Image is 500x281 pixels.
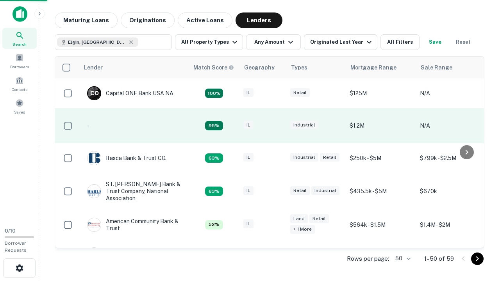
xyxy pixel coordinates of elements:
[246,34,301,50] button: Any Amount
[5,228,16,234] span: 0 / 10
[416,108,486,143] td: N/A
[416,240,486,269] td: N/A
[346,210,416,240] td: $564k - $1.5M
[416,173,486,210] td: $670k
[10,64,29,70] span: Borrowers
[451,34,476,50] button: Reset
[12,6,27,22] img: capitalize-icon.png
[87,86,173,100] div: Capital ONE Bank USA NA
[461,219,500,256] iframe: Chat Widget
[236,12,282,28] button: Lenders
[175,34,243,50] button: All Property Types
[87,185,101,198] img: picture
[424,254,454,263] p: 1–50 of 59
[346,108,416,143] td: $1.2M
[87,247,173,261] div: Republic Bank Of Chicago
[291,63,307,72] div: Types
[205,89,223,98] div: Capitalize uses an advanced AI algorithm to match your search with the best lender. The match sco...
[392,253,412,264] div: 50
[346,57,416,78] th: Mortgage Range
[290,121,318,130] div: Industrial
[68,39,127,46] span: Elgin, [GEOGRAPHIC_DATA], [GEOGRAPHIC_DATA]
[239,57,286,78] th: Geography
[205,187,223,196] div: Capitalize uses an advanced AI algorithm to match your search with the best lender. The match sco...
[290,214,308,223] div: Land
[193,63,234,72] div: Capitalize uses an advanced AI algorithm to match your search with the best lender. The match sco...
[286,57,346,78] th: Types
[310,37,374,47] div: Originated Last Year
[416,57,486,78] th: Sale Range
[87,218,181,232] div: American Community Bank & Trust
[84,63,103,72] div: Lender
[244,63,275,72] div: Geography
[290,88,310,97] div: Retail
[87,151,101,165] img: picture
[471,253,484,265] button: Go to next page
[380,34,420,50] button: All Filters
[55,12,118,28] button: Maturing Loans
[346,143,416,173] td: $250k - $5M
[5,240,27,253] span: Borrower Requests
[416,143,486,173] td: $799k - $2.5M
[243,219,254,228] div: IL
[243,186,254,195] div: IL
[416,78,486,108] td: N/A
[309,214,329,223] div: Retail
[2,73,37,94] a: Contacts
[87,121,89,130] p: -
[90,89,98,98] p: C O
[243,153,254,162] div: IL
[290,186,310,195] div: Retail
[243,121,254,130] div: IL
[14,109,25,115] span: Saved
[205,153,223,163] div: Capitalize uses an advanced AI algorithm to match your search with the best lender. The match sco...
[87,181,181,202] div: ST. [PERSON_NAME] Bank & Trust Company, National Association
[2,50,37,71] a: Borrowers
[2,96,37,117] a: Saved
[346,240,416,269] td: $500k - $880.5k
[178,12,232,28] button: Active Loans
[12,41,27,47] span: Search
[320,153,339,162] div: Retail
[423,34,448,50] button: Save your search to get updates of matches that match your search criteria.
[87,151,166,165] div: Itasca Bank & Trust CO.
[205,220,223,229] div: Capitalize uses an advanced AI algorithm to match your search with the best lender. The match sco...
[311,186,339,195] div: Industrial
[121,12,175,28] button: Originations
[304,34,377,50] button: Originated Last Year
[87,218,101,231] img: picture
[189,57,239,78] th: Capitalize uses an advanced AI algorithm to match your search with the best lender. The match sco...
[87,248,101,261] img: picture
[290,153,318,162] div: Industrial
[2,28,37,49] a: Search
[243,88,254,97] div: IL
[79,57,189,78] th: Lender
[416,210,486,240] td: $1.4M - $2M
[346,78,416,108] td: $125M
[421,63,452,72] div: Sale Range
[290,225,315,234] div: + 1 more
[347,254,389,263] p: Rows per page:
[346,173,416,210] td: $435.5k - $5M
[350,63,396,72] div: Mortgage Range
[205,121,223,130] div: Capitalize uses an advanced AI algorithm to match your search with the best lender. The match sco...
[193,63,232,72] h6: Match Score
[12,86,27,92] span: Contacts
